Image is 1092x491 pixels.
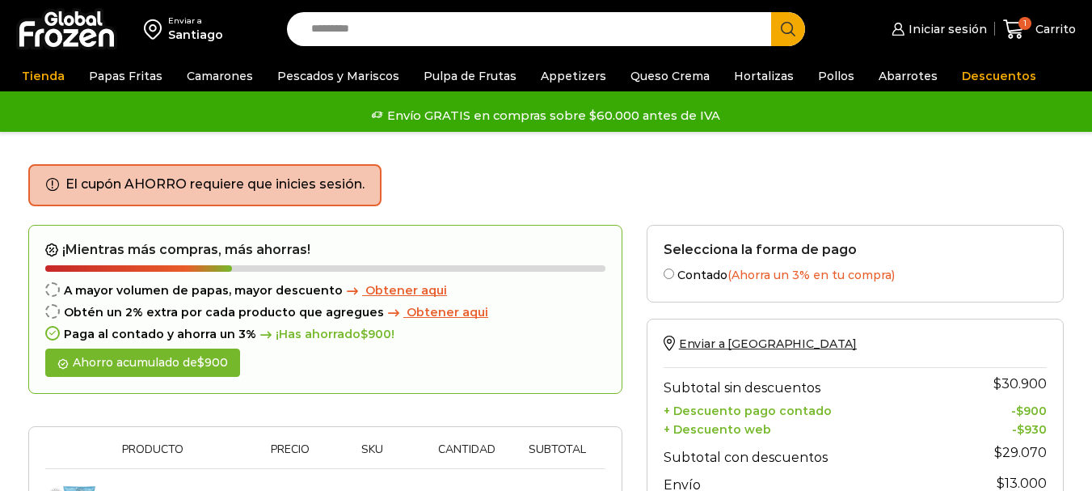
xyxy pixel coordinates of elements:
span: $ [197,355,204,370]
bdi: 30.900 [993,376,1047,392]
h2: ¡Mientras más compras, más ahorras! [45,242,605,258]
span: $ [993,376,1001,392]
a: Appetizers [533,61,614,91]
span: (Ahorra un 3% en tu compra) [727,268,895,282]
h2: Selecciona la forma de pago [664,242,1047,257]
div: Paga al contado y ahorra un 3% [45,328,605,341]
a: Hortalizas [726,61,802,91]
bdi: 13.000 [997,476,1047,491]
th: Producto [114,443,254,468]
bdi: 29.070 [994,445,1047,460]
th: Subtotal sin descuentos [664,367,959,400]
th: Sku [327,443,417,468]
button: Search button [771,12,805,46]
span: $ [1016,404,1023,418]
th: + Descuento web [664,418,959,437]
a: Tienda [14,61,73,91]
span: 1 [1018,17,1031,30]
a: Papas Fritas [81,61,171,91]
a: Descuentos [954,61,1044,91]
th: Cantidad [417,443,517,468]
td: - [959,418,1047,437]
th: Subtotal [517,443,597,468]
a: Iniciar sesión [888,13,986,45]
span: ¡Has ahorrado ! [256,328,394,341]
span: Obtener aqui [365,283,447,298]
div: Enviar a [168,15,223,27]
a: Queso Crema [622,61,718,91]
div: Ahorro acumulado de [45,349,240,377]
div: Obtén un 2% extra por cada producto que agregues [45,306,605,320]
a: Pollos [810,61,862,91]
span: $ [1017,422,1024,437]
a: Enviar a [GEOGRAPHIC_DATA] [664,337,857,351]
span: $ [997,476,1005,491]
span: Obtener aqui [407,305,488,320]
a: Camarones [179,61,261,91]
bdi: 900 [197,355,228,370]
span: Iniciar sesión [904,21,987,37]
a: Obtener aqui [384,306,488,320]
th: Precio [254,443,327,468]
a: Pulpa de Frutas [415,61,525,91]
a: Pescados y Mariscos [269,61,407,91]
li: El cupón AHORRO requiere que inicies sesión. [65,176,365,194]
label: Contado [664,265,1047,282]
bdi: 930 [1017,422,1047,437]
th: Subtotal con descuentos [664,437,959,469]
a: 1 Carrito [1003,11,1076,49]
img: address-field-icon.svg [144,15,168,43]
td: - [959,400,1047,418]
th: + Descuento pago contado [664,400,959,418]
a: Obtener aqui [343,284,447,298]
a: Abarrotes [871,61,946,91]
div: Santiago [168,27,223,43]
span: $ [360,327,368,341]
bdi: 900 [360,327,391,341]
bdi: 900 [1016,404,1047,418]
div: A mayor volumen de papas, mayor descuento [45,284,605,298]
input: Contado(Ahorra un 3% en tu compra) [664,269,674,279]
span: $ [994,445,1002,460]
span: Carrito [1031,21,1076,37]
span: Enviar a [GEOGRAPHIC_DATA] [679,337,857,351]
